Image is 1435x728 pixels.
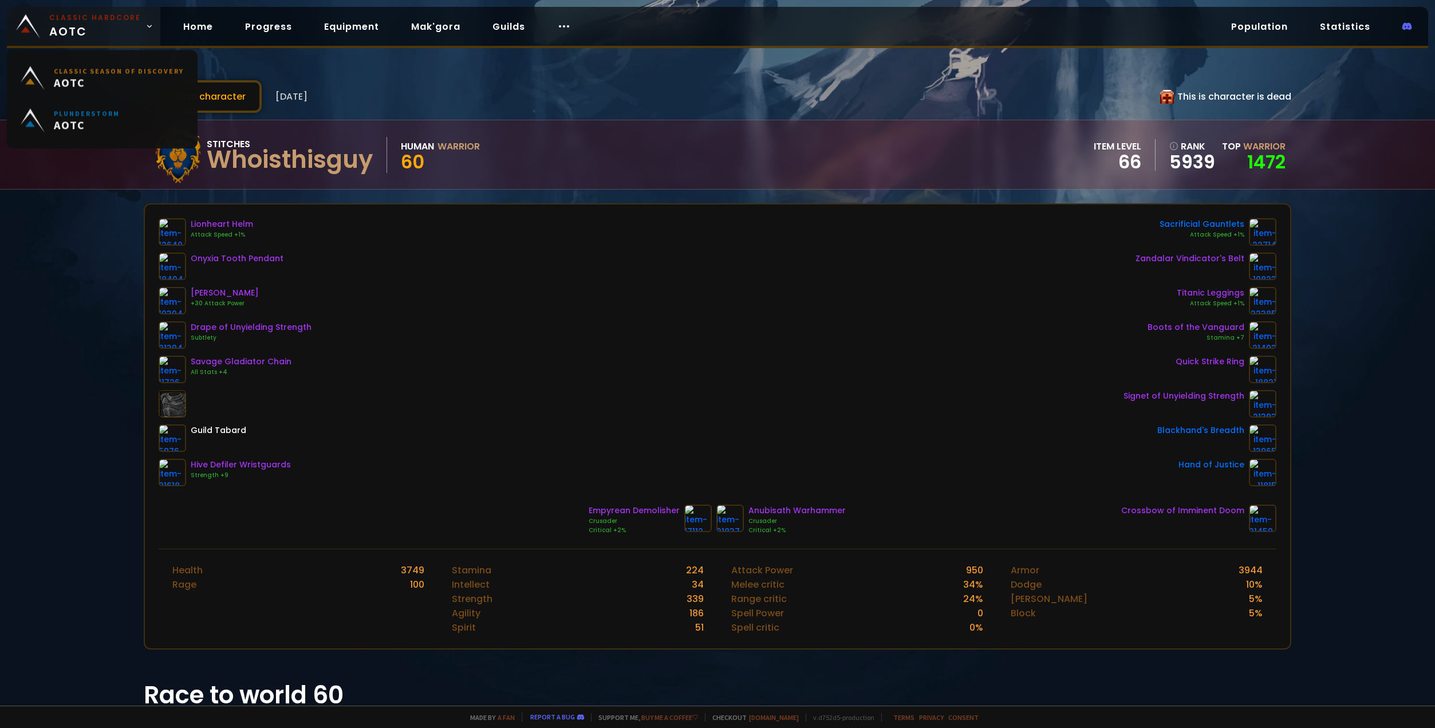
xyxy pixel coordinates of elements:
[159,459,186,486] img: item-21618
[1136,253,1244,265] div: Zandalar Vindicator's Belt
[748,517,846,526] div: Crusader
[530,713,575,721] a: Report a bug
[1177,299,1244,308] div: Attack Speed +1%
[1239,563,1263,577] div: 3944
[684,505,712,532] img: item-17112
[144,80,262,113] button: Scan character
[1249,321,1276,349] img: item-21493
[1011,606,1036,620] div: Block
[977,606,983,620] div: 0
[1160,218,1244,230] div: Sacrificial Gauntlets
[191,299,259,308] div: +30 Attack Power
[1311,15,1379,38] a: Statistics
[1169,154,1215,171] a: 5939
[893,713,914,722] a: Terms
[1121,505,1244,517] div: Crossbow of Imminent Doom
[641,713,698,722] a: Buy me a coffee
[54,110,120,119] small: Plunderstorm
[1123,390,1244,402] div: Signet of Unyielding Strength
[236,15,301,38] a: Progress
[54,119,120,133] span: AOTC
[1011,592,1087,606] div: [PERSON_NAME]
[589,526,680,535] div: Critical +2%
[315,15,388,38] a: Equipment
[748,505,846,517] div: Anubisath Warhammer
[731,592,787,606] div: Range critic
[591,713,698,722] span: Support me,
[159,218,186,246] img: item-12640
[410,577,424,592] div: 100
[452,577,490,592] div: Intellect
[1148,333,1244,343] div: Stamina +7
[159,424,186,452] img: item-5976
[731,620,779,635] div: Spell critic
[1011,563,1039,577] div: Armor
[966,563,983,577] div: 950
[695,620,704,635] div: 51
[7,7,160,46] a: Classic HardcoreAOTC
[1094,154,1141,171] div: 66
[1169,139,1215,154] div: rank
[1249,424,1276,452] img: item-13965
[191,471,291,480] div: Strength +9
[692,577,704,592] div: 34
[191,230,253,239] div: Attack Speed +1%
[589,505,680,517] div: Empyrean Demolisher
[49,13,141,23] small: Classic Hardcore
[1178,459,1244,471] div: Hand of Justice
[589,517,680,526] div: Crusader
[275,89,307,104] span: [DATE]
[731,606,784,620] div: Spell Power
[401,563,424,577] div: 3749
[716,505,744,532] img: item-21837
[1176,356,1244,368] div: Quick Strike Ring
[948,713,979,722] a: Consent
[191,253,283,265] div: Onyxia Tooth Pendant
[174,15,222,38] a: Home
[1249,253,1276,280] img: item-19823
[1249,356,1276,383] img: item-18821
[1249,459,1276,486] img: item-11815
[54,76,184,90] span: AOTC
[401,149,424,175] span: 60
[1249,592,1263,606] div: 5 %
[963,577,983,592] div: 34 %
[452,620,476,635] div: Spirit
[437,139,480,154] div: Warrior
[144,677,1292,713] h1: Race to world 60
[463,713,515,722] span: Made by
[1157,424,1244,436] div: Blackhand's Breadth
[191,287,259,299] div: [PERSON_NAME]
[1249,505,1276,532] img: item-21459
[14,58,191,100] a: Classic Season of DiscoveryAOTC
[498,713,515,722] a: a fan
[159,287,186,314] img: item-19394
[1222,139,1286,154] div: Top
[452,563,491,577] div: Stamina
[402,15,470,38] a: Mak'gora
[191,321,312,333] div: Drape of Unyielding Strength
[748,526,846,535] div: Critical +2%
[159,356,186,383] img: item-11726
[1243,140,1286,153] span: Warrior
[689,606,704,620] div: 186
[191,368,291,377] div: All Stats +4
[191,218,253,230] div: Lionheart Helm
[969,620,983,635] div: 0 %
[1160,89,1291,104] div: This is character is dead
[54,68,184,76] small: Classic Season of Discovery
[14,100,191,143] a: PlunderstormAOTC
[1249,390,1276,418] img: item-21393
[1249,218,1276,246] img: item-22714
[49,13,141,40] span: AOTC
[191,356,291,368] div: Savage Gladiator Chain
[1249,606,1263,620] div: 5 %
[1011,577,1042,592] div: Dodge
[731,577,784,592] div: Melee critic
[401,139,434,154] div: Human
[207,151,373,168] div: Whoisthisguy
[1094,139,1141,154] div: item level
[1249,287,1276,314] img: item-22385
[483,15,534,38] a: Guilds
[191,459,291,471] div: Hive Defiler Wristguards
